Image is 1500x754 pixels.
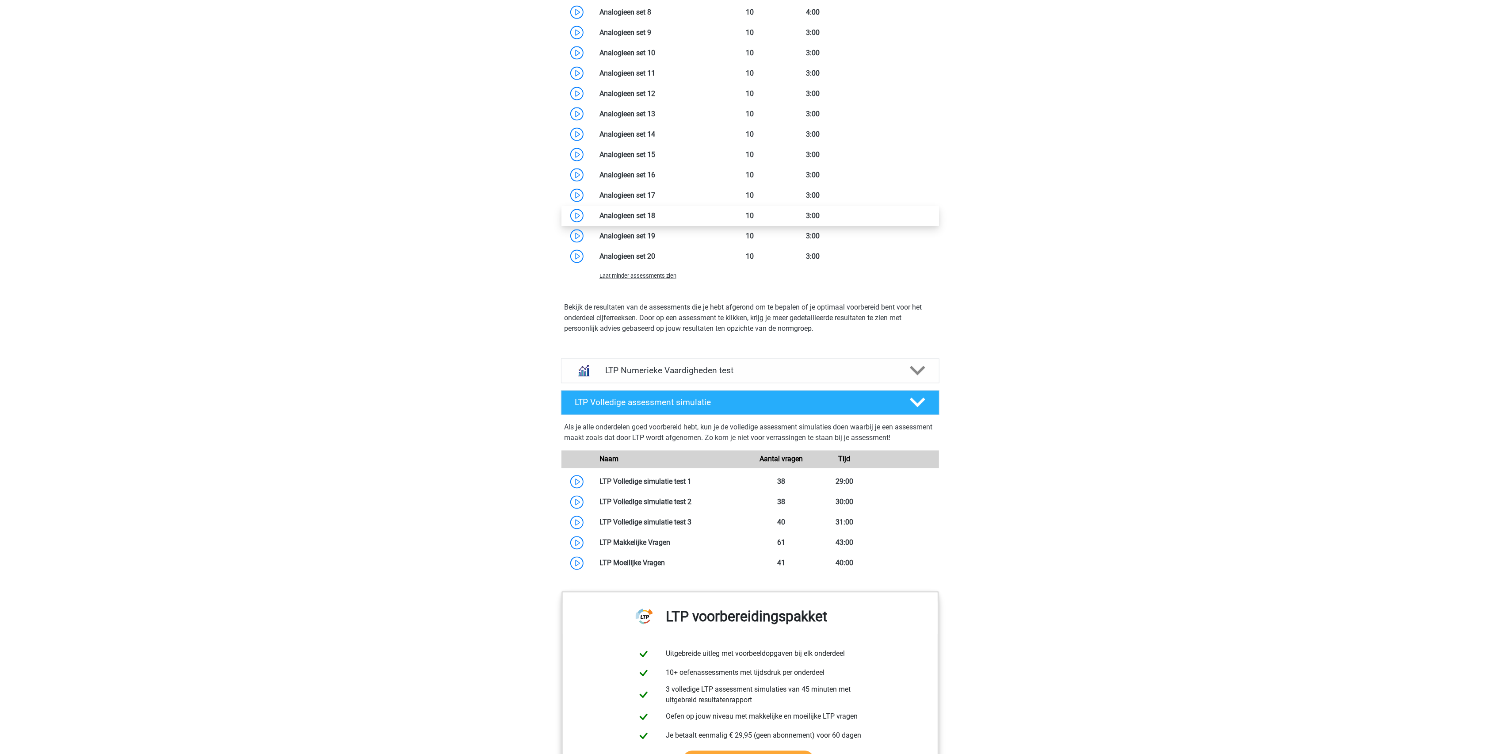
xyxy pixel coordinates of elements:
div: LTP Volledige simulatie test 3 [593,517,750,528]
div: Naam [593,454,750,465]
div: LTP Moeilijke Vragen [593,558,750,569]
div: Analogieen set 18 [593,211,719,221]
div: Analogieen set 20 [593,251,719,262]
div: LTP Volledige simulatie test 1 [593,477,750,487]
div: Analogieen set 15 [593,149,719,160]
p: Bekijk de resultaten van de assessments die je hebt afgerond om te bepalen of je optimaal voorber... [565,302,936,334]
div: Analogieen set 11 [593,68,719,79]
div: Als je alle onderdelen goed voorbereid hebt, kun je de volledige assessment simulaties doen waarb... [565,422,936,447]
div: Analogieen set 9 [593,27,719,38]
div: Analogieen set 12 [593,88,719,99]
div: Analogieen set 16 [593,170,719,180]
div: Analogieen set 10 [593,48,719,58]
div: Analogieen set 13 [593,109,719,119]
div: Analogieen set 8 [593,7,719,18]
a: numeriek redeneren LTP Numerieke Vaardigheden test [557,359,943,383]
div: LTP Makkelijke Vragen [593,538,750,548]
div: Analogieen set 19 [593,231,719,241]
div: LTP Volledige simulatie test 2 [593,497,750,508]
div: Analogieen set 17 [593,190,719,201]
div: Tijd [813,454,876,465]
div: Aantal vragen [750,454,813,465]
h4: LTP Numerieke Vaardigheden test [605,366,895,376]
img: numeriek redeneren [572,359,595,382]
h4: LTP Volledige assessment simulatie [575,398,895,408]
span: Laat minder assessments zien [599,272,676,279]
div: Analogieen set 14 [593,129,719,140]
a: LTP Volledige assessment simulatie [557,390,943,415]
